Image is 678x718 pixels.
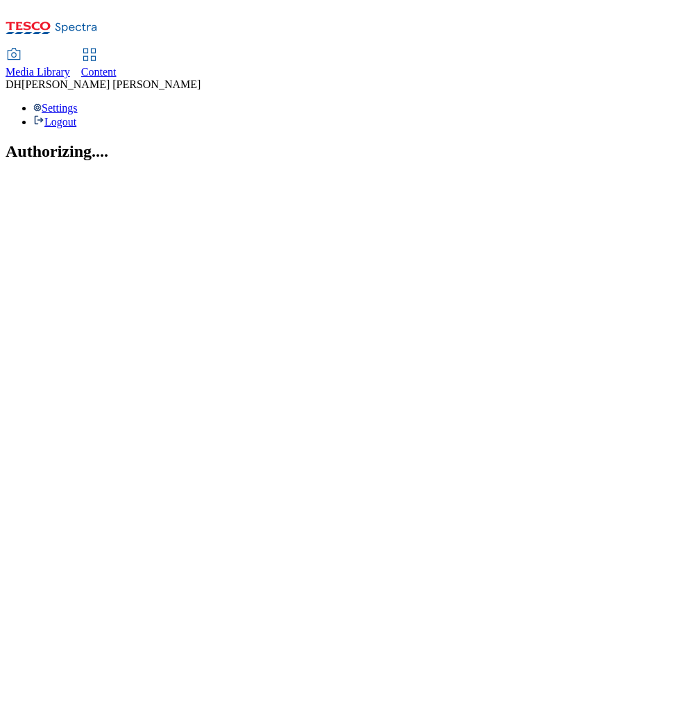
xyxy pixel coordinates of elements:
[6,78,22,90] span: DH
[22,78,201,90] span: [PERSON_NAME] [PERSON_NAME]
[81,49,117,78] a: Content
[6,49,70,78] a: Media Library
[33,116,76,128] a: Logout
[6,66,70,78] span: Media Library
[81,66,117,78] span: Content
[6,142,672,161] h2: Authorizing....
[33,102,78,114] a: Settings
